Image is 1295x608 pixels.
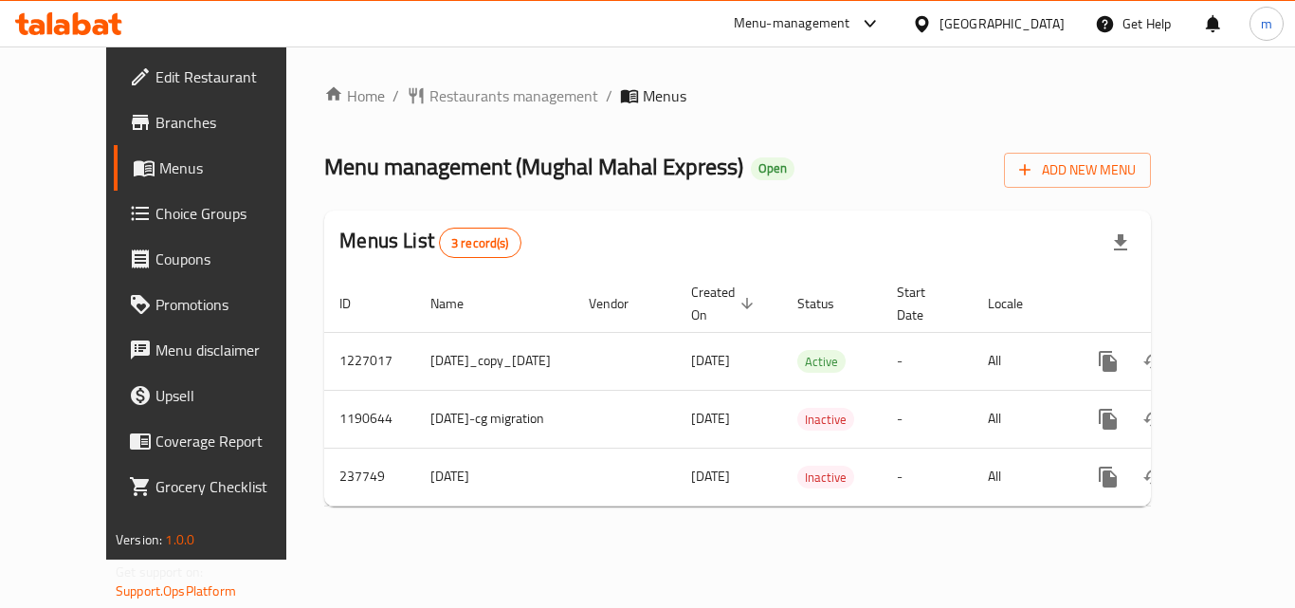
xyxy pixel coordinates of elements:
[155,248,307,270] span: Coupons
[751,160,794,176] span: Open
[114,145,322,191] a: Menus
[114,236,322,282] a: Coupons
[155,475,307,498] span: Grocery Checklist
[1070,275,1283,333] th: Actions
[324,448,415,506] td: 237749
[339,292,375,315] span: ID
[392,84,399,107] li: /
[429,84,598,107] span: Restaurants management
[973,448,1070,506] td: All
[797,409,854,431] span: Inactive
[430,292,488,315] span: Name
[114,373,322,418] a: Upsell
[691,406,730,431] span: [DATE]
[324,84,385,107] a: Home
[734,12,850,35] div: Menu-management
[339,227,520,258] h2: Menus List
[897,281,950,326] span: Start Date
[114,191,322,236] a: Choice Groups
[114,54,322,100] a: Edit Restaurant
[155,339,307,361] span: Menu disclaimer
[751,157,794,180] div: Open
[797,351,846,373] span: Active
[691,348,730,373] span: [DATE]
[415,448,574,506] td: [DATE]
[116,527,162,552] span: Version:
[691,464,730,488] span: [DATE]
[155,111,307,134] span: Branches
[324,84,1151,107] nav: breadcrumb
[407,84,598,107] a: Restaurants management
[882,390,973,448] td: -
[114,327,322,373] a: Menu disclaimer
[415,390,574,448] td: [DATE]-cg migration
[415,332,574,390] td: [DATE]_copy_[DATE]
[797,408,854,431] div: Inactive
[116,579,236,603] a: Support.OpsPlatform
[1261,13,1272,34] span: m
[324,332,415,390] td: 1227017
[1131,396,1176,442] button: Change Status
[643,84,686,107] span: Menus
[155,293,307,316] span: Promotions
[882,448,973,506] td: -
[114,100,322,145] a: Branches
[114,464,322,509] a: Grocery Checklist
[155,65,307,88] span: Edit Restaurant
[155,430,307,452] span: Coverage Report
[797,466,854,488] div: Inactive
[114,418,322,464] a: Coverage Report
[159,157,307,179] span: Menus
[440,234,520,252] span: 3 record(s)
[1085,454,1131,500] button: more
[324,390,415,448] td: 1190644
[973,390,1070,448] td: All
[1085,339,1131,384] button: more
[797,467,854,488] span: Inactive
[882,332,973,390] td: -
[988,292,1048,315] span: Locale
[1085,396,1131,442] button: more
[1098,220,1143,266] div: Export file
[155,202,307,225] span: Choice Groups
[114,282,322,327] a: Promotions
[324,145,743,188] span: Menu management ( Mughal Mahal Express )
[606,84,612,107] li: /
[1019,158,1136,182] span: Add New Menu
[797,292,859,315] span: Status
[155,384,307,407] span: Upsell
[797,350,846,373] div: Active
[1004,153,1151,188] button: Add New Menu
[973,332,1070,390] td: All
[324,275,1283,507] table: enhanced table
[939,13,1065,34] div: [GEOGRAPHIC_DATA]
[1131,339,1176,384] button: Change Status
[165,527,194,552] span: 1.0.0
[116,560,203,584] span: Get support on:
[439,228,521,258] div: Total records count
[589,292,653,315] span: Vendor
[691,281,759,326] span: Created On
[1131,454,1176,500] button: Change Status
